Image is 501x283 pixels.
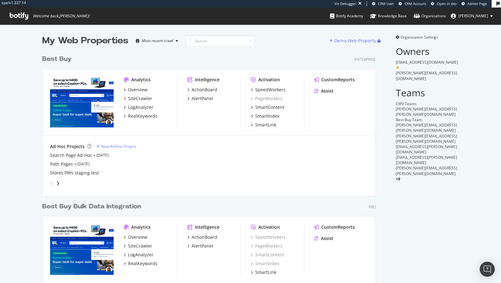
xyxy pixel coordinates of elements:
div: Best Buy Bulk Data Integration [42,202,141,211]
a: SmartLink [251,269,276,275]
a: SmartContent [251,104,284,110]
div: Demo Web Property [334,38,376,44]
a: Demo Web Property [329,38,377,43]
img: bestbuy.com [50,77,114,127]
div: SmartLink [255,122,276,128]
a: PageWorkers [251,243,282,249]
a: Overview [124,234,147,240]
img: www.bestbuysecondary.com [50,224,114,275]
a: ActionBoard [187,234,217,240]
a: Stores PWs staging test [50,170,99,176]
a: [DATE] [77,161,90,167]
a: LogAnalyzer [124,104,153,110]
a: Path Pages [50,161,73,167]
input: Search [186,35,255,46]
div: Analytics [131,224,151,230]
div: Intelligence [195,77,220,83]
a: Search Page Ad-Hoc [50,152,92,158]
span: connor [458,13,488,19]
div: Intelligence [195,224,220,230]
div: Pro [369,204,376,210]
span: CRM User [378,1,394,6]
h2: Teams [396,88,459,98]
span: [EMAIL_ADDRESS][PERSON_NAME][DOMAIN_NAME] [396,144,457,155]
div: SpeedWorkers [255,87,286,93]
a: SmartLink [251,122,276,128]
a: SiteCrawler [124,95,152,102]
div: My Web Properties [42,35,128,47]
a: CRM User [372,1,394,6]
a: Open in dev [431,1,457,6]
span: Admin Page [467,1,487,6]
a: SmartIndex [251,113,279,119]
div: SmartContent [255,104,284,110]
a: Overview [124,87,147,93]
a: AlertPanel [187,243,213,249]
div: ActionBoard [192,87,217,93]
a: [DATE] [96,152,109,158]
a: AlertPanel [187,95,213,102]
span: + 9 [396,176,400,182]
button: [PERSON_NAME] [446,11,498,21]
div: Viz Debugger: [334,1,357,6]
a: SpeedWorkers [251,87,286,93]
div: LogAnalyzer [128,104,153,110]
div: RealKeywords [128,113,158,119]
a: CustomReports [314,224,355,230]
a: PageWorkers [251,95,282,102]
div: Knowledge Base [370,13,407,19]
div: SmartLink [255,269,276,275]
a: Best Buy [42,55,74,64]
div: Organizations [414,13,446,19]
div: Open Intercom Messenger [480,262,495,277]
div: Analytics [131,77,151,83]
a: Best Buy Bulk Data Integration [42,202,144,211]
div: RealKeywords [128,260,158,267]
div: Assist [321,88,333,94]
div: Overview [128,87,147,93]
span: CRM Account [405,1,426,6]
div: SiteCrawler [128,95,152,102]
h2: Owners [396,46,459,56]
div: Activation [258,224,280,230]
a: Botify Academy [330,8,363,24]
div: ActionBoard [192,234,217,240]
a: ActionBoard [187,87,217,93]
a: RealKeywords [124,260,158,267]
span: Welcome back, [PERSON_NAME] ! [33,13,90,19]
a: Knowledge Base [370,8,407,24]
a: CustomReports [314,77,355,83]
a: New Ad-Hoc Project [96,144,136,149]
div: Botify Academy [330,13,363,19]
div: AlertPanel [192,95,213,102]
div: Assist [321,235,333,242]
span: [EMAIL_ADDRESS][PERSON_NAME][DOMAIN_NAME] [396,155,457,165]
div: Ad-Hoc Projects [50,143,85,150]
a: SmartContent [251,252,284,258]
a: Assist [314,235,333,242]
button: Demo Web Property [329,36,377,46]
span: [EMAIL_ADDRESS][DOMAIN_NAME] [396,60,458,65]
div: Best Buy [42,55,72,64]
a: SiteCrawler [124,243,152,249]
span: [PERSON_NAME][EMAIL_ADDRESS][PERSON_NAME][DOMAIN_NAME] [396,165,457,176]
a: SmartIndex [251,260,279,267]
a: Admin Page [462,1,487,6]
button: Most recent crawl [133,36,181,46]
a: RealKeywords [124,113,158,119]
div: Most recent crawl [142,39,173,43]
span: [PERSON_NAME][EMAIL_ADDRESS][PERSON_NAME][DOMAIN_NAME] [396,122,457,133]
div: CWV Teams [396,101,459,106]
a: SpeedWorkers [251,234,286,240]
div: Enterprise [354,57,376,62]
div: Best Buy Team [396,117,459,122]
div: New Ad-Hoc Project [101,144,136,149]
